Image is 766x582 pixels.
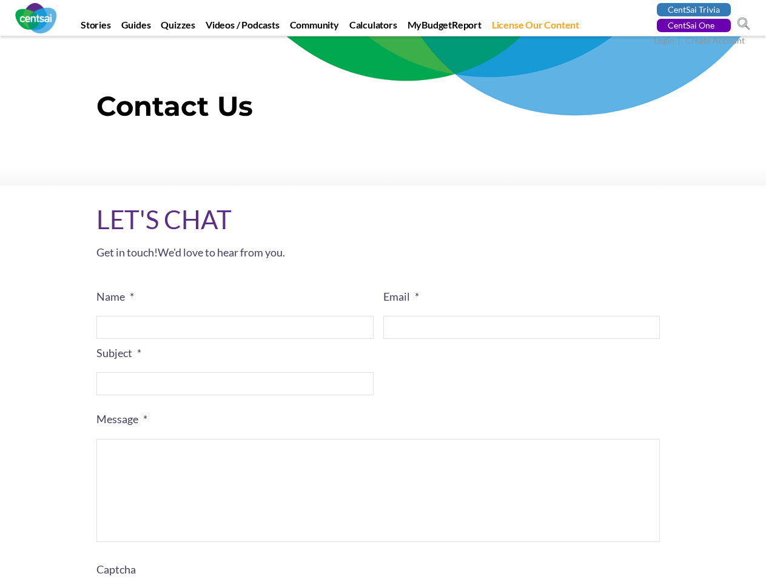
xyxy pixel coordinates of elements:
[96,290,374,304] label: Name
[96,89,670,128] h1: Contact Us
[117,19,155,36] a: Guides
[96,204,670,235] h2: LET'S CHAT
[158,246,285,259] span: We'd love to hear from you.
[657,3,731,16] a: CentSai Trivia
[383,290,660,304] label: Email
[96,563,660,577] label: Captcha
[345,19,401,36] a: Calculators
[76,19,115,36] a: Stories
[201,19,284,36] a: Videos / Podcasts
[488,19,583,36] a: License Our Content
[15,3,56,33] img: CentSai
[96,412,660,426] label: Message
[403,19,486,36] a: MyBudgetReport
[685,35,745,48] a: Create Account
[96,346,374,360] label: Subject
[156,19,200,36] a: Quizzes
[96,241,670,263] p: Get in touch!
[654,35,674,48] a: Login
[676,34,684,48] span: |
[657,19,731,32] a: CentSai One
[286,19,343,36] a: Community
